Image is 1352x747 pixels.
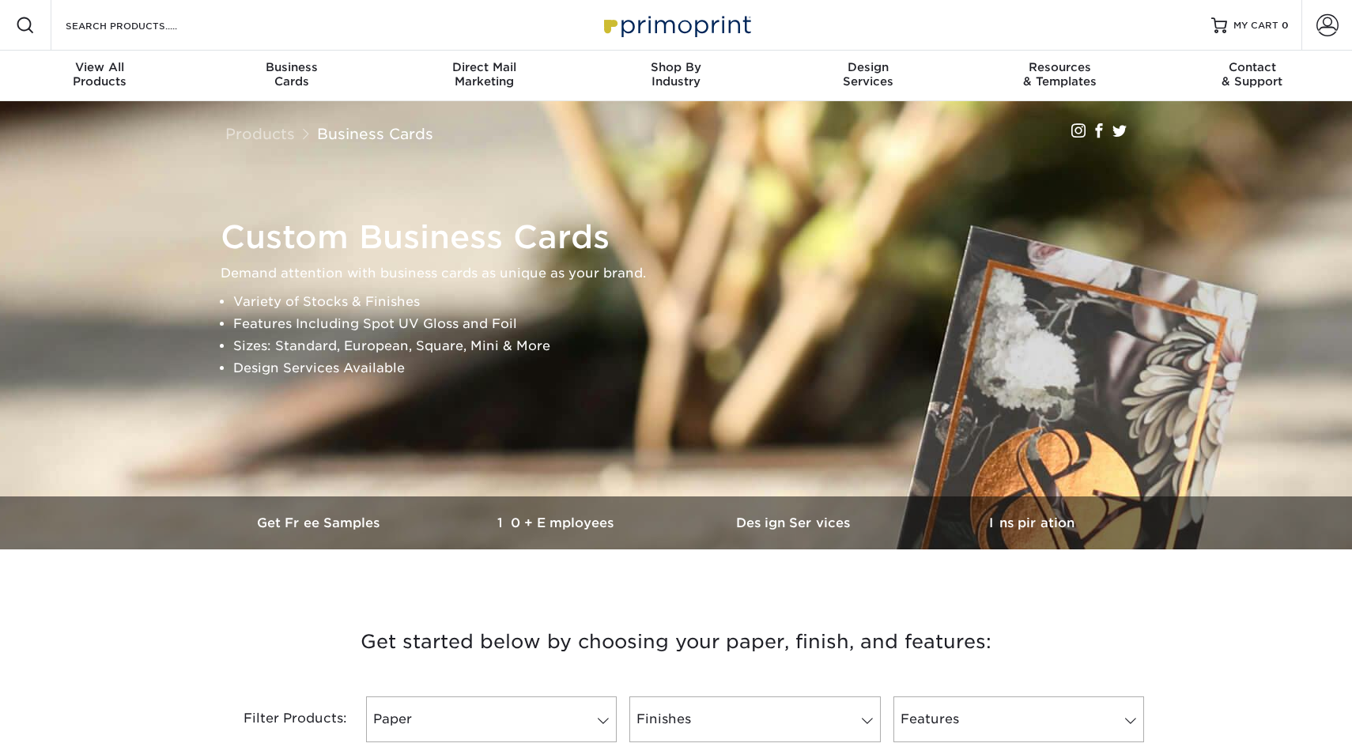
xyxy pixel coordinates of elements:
[964,60,1156,74] span: Resources
[772,60,964,89] div: Services
[439,515,676,530] h3: 10+ Employees
[233,313,1146,335] li: Features Including Spot UV Gloss and Foil
[1156,60,1348,74] span: Contact
[913,515,1150,530] h3: Inspiration
[196,51,388,101] a: BusinessCards
[196,60,388,74] span: Business
[4,60,196,89] div: Products
[388,60,580,89] div: Marketing
[772,51,964,101] a: DesignServices
[202,515,439,530] h3: Get Free Samples
[221,218,1146,256] h1: Custom Business Cards
[202,496,439,549] a: Get Free Samples
[233,291,1146,313] li: Variety of Stocks & Finishes
[913,496,1150,549] a: Inspiration
[597,8,755,42] img: Primoprint
[964,60,1156,89] div: & Templates
[366,696,617,742] a: Paper
[317,125,433,142] a: Business Cards
[64,16,218,35] input: SEARCH PRODUCTS.....
[4,51,196,101] a: View AllProducts
[233,335,1146,357] li: Sizes: Standard, European, Square, Mini & More
[580,60,772,89] div: Industry
[196,60,388,89] div: Cards
[1233,19,1278,32] span: MY CART
[4,60,196,74] span: View All
[202,696,360,742] div: Filter Products:
[772,60,964,74] span: Design
[1156,60,1348,89] div: & Support
[1156,51,1348,101] a: Contact& Support
[1282,20,1289,31] span: 0
[629,696,880,742] a: Finishes
[225,125,295,142] a: Products
[221,262,1146,285] p: Demand attention with business cards as unique as your brand.
[893,696,1144,742] a: Features
[676,496,913,549] a: Design Services
[388,60,580,74] span: Direct Mail
[439,496,676,549] a: 10+ Employees
[388,51,580,101] a: Direct MailMarketing
[233,357,1146,379] li: Design Services Available
[580,51,772,101] a: Shop ByIndustry
[676,515,913,530] h3: Design Services
[213,606,1139,677] h3: Get started below by choosing your paper, finish, and features:
[964,51,1156,101] a: Resources& Templates
[580,60,772,74] span: Shop By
